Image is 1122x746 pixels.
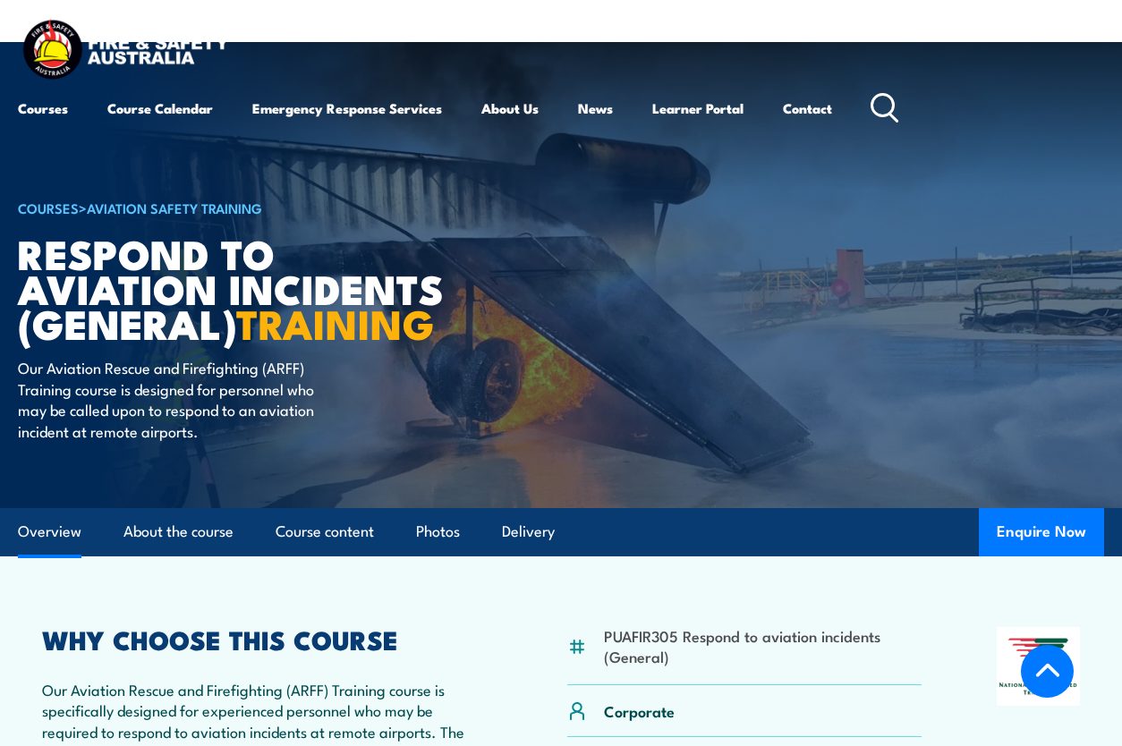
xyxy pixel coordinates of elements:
[604,700,675,721] p: Corporate
[123,508,234,555] a: About the course
[481,87,539,130] a: About Us
[416,508,460,555] a: Photos
[236,292,435,353] strong: TRAINING
[18,235,460,340] h1: Respond to Aviation Incidents (General)
[18,197,460,218] h6: >
[87,198,262,217] a: Aviation Safety Training
[783,87,832,130] a: Contact
[502,508,555,555] a: Delivery
[578,87,613,130] a: News
[604,625,922,667] li: PUAFIR305 Respond to aviation incidents (General)
[42,627,492,650] h2: WHY CHOOSE THIS COURSE
[18,87,68,130] a: Courses
[18,508,81,555] a: Overview
[276,508,374,555] a: Course content
[997,627,1080,706] img: Nationally Recognised Training logo.
[18,357,344,441] p: Our Aviation Rescue and Firefighting (ARFF) Training course is designed for personnel who may be ...
[652,87,744,130] a: Learner Portal
[252,87,442,130] a: Emergency Response Services
[979,508,1104,556] button: Enquire Now
[18,198,79,217] a: COURSES
[107,87,213,130] a: Course Calendar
